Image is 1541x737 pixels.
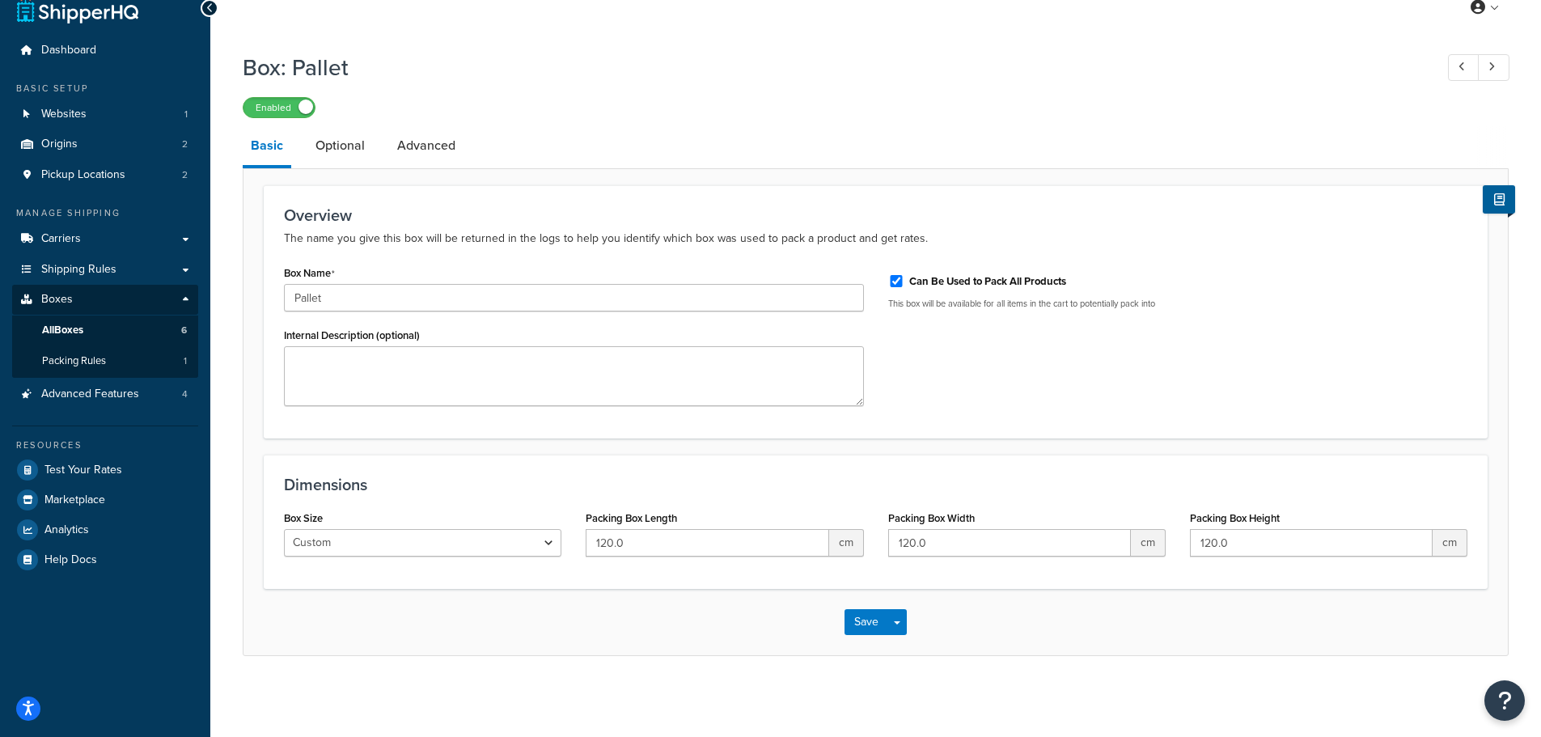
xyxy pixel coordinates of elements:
[284,267,335,280] label: Box Name
[12,255,198,285] a: Shipping Rules
[243,98,315,117] label: Enabled
[1131,529,1166,557] span: cm
[845,609,888,635] button: Save
[12,206,198,220] div: Manage Shipping
[42,324,83,337] span: All Boxes
[12,36,198,66] a: Dashboard
[12,100,198,129] li: Websites
[888,298,1468,310] p: This box will be available for all items in the cart to potentially pack into
[41,138,78,151] span: Origins
[12,129,198,159] a: Origins2
[284,329,420,341] label: Internal Description (optional)
[284,229,1467,248] p: The name you give this box will be returned in the logs to help you identify which box was used t...
[44,464,122,477] span: Test Your Rates
[12,346,198,376] li: Packing Rules
[1433,529,1467,557] span: cm
[1478,54,1509,81] a: Next Record
[41,388,139,401] span: Advanced Features
[12,455,198,485] a: Test Your Rates
[41,232,81,246] span: Carriers
[12,82,198,95] div: Basic Setup
[44,553,97,567] span: Help Docs
[41,44,96,57] span: Dashboard
[184,354,187,368] span: 1
[42,354,106,368] span: Packing Rules
[243,52,1418,83] h1: Box: Pallet
[12,545,198,574] a: Help Docs
[12,100,198,129] a: Websites1
[12,285,198,315] a: Boxes
[284,476,1467,493] h3: Dimensions
[44,493,105,507] span: Marketplace
[1483,185,1515,214] button: Show Help Docs
[12,129,198,159] li: Origins
[888,512,975,524] label: Packing Box Width
[12,285,198,377] li: Boxes
[1448,54,1480,81] a: Previous Record
[12,160,198,190] li: Pickup Locations
[12,346,198,376] a: Packing Rules1
[41,108,87,121] span: Websites
[182,138,188,151] span: 2
[1190,512,1280,524] label: Packing Box Height
[909,274,1066,289] label: Can Be Used to Pack All Products
[12,379,198,409] a: Advanced Features4
[181,324,187,337] span: 6
[182,388,188,401] span: 4
[184,108,188,121] span: 1
[12,316,198,345] a: AllBoxes6
[243,126,291,168] a: Basic
[307,126,373,165] a: Optional
[284,512,323,524] label: Box Size
[1484,680,1525,721] button: Open Resource Center
[41,293,73,307] span: Boxes
[12,224,198,254] a: Carriers
[12,485,198,515] a: Marketplace
[12,379,198,409] li: Advanced Features
[12,160,198,190] a: Pickup Locations2
[829,529,864,557] span: cm
[44,523,89,537] span: Analytics
[12,515,198,544] a: Analytics
[182,168,188,182] span: 2
[12,438,198,452] div: Resources
[41,263,116,277] span: Shipping Rules
[389,126,464,165] a: Advanced
[586,512,677,524] label: Packing Box Length
[284,206,1467,224] h3: Overview
[41,168,125,182] span: Pickup Locations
